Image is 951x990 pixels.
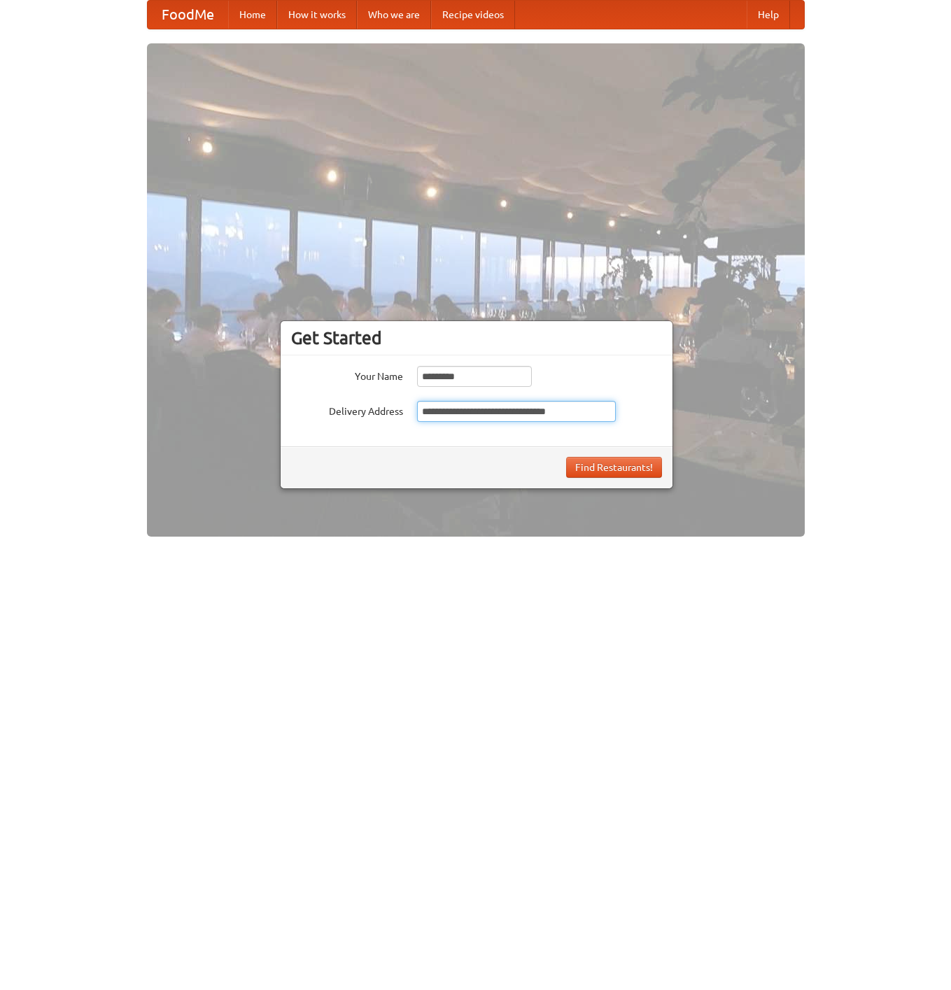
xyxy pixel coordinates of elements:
label: Delivery Address [291,401,403,418]
a: Home [228,1,277,29]
button: Find Restaurants! [566,457,662,478]
a: Help [747,1,790,29]
h3: Get Started [291,327,662,348]
a: FoodMe [148,1,228,29]
a: Recipe videos [431,1,515,29]
a: How it works [277,1,357,29]
a: Who we are [357,1,431,29]
label: Your Name [291,366,403,383]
